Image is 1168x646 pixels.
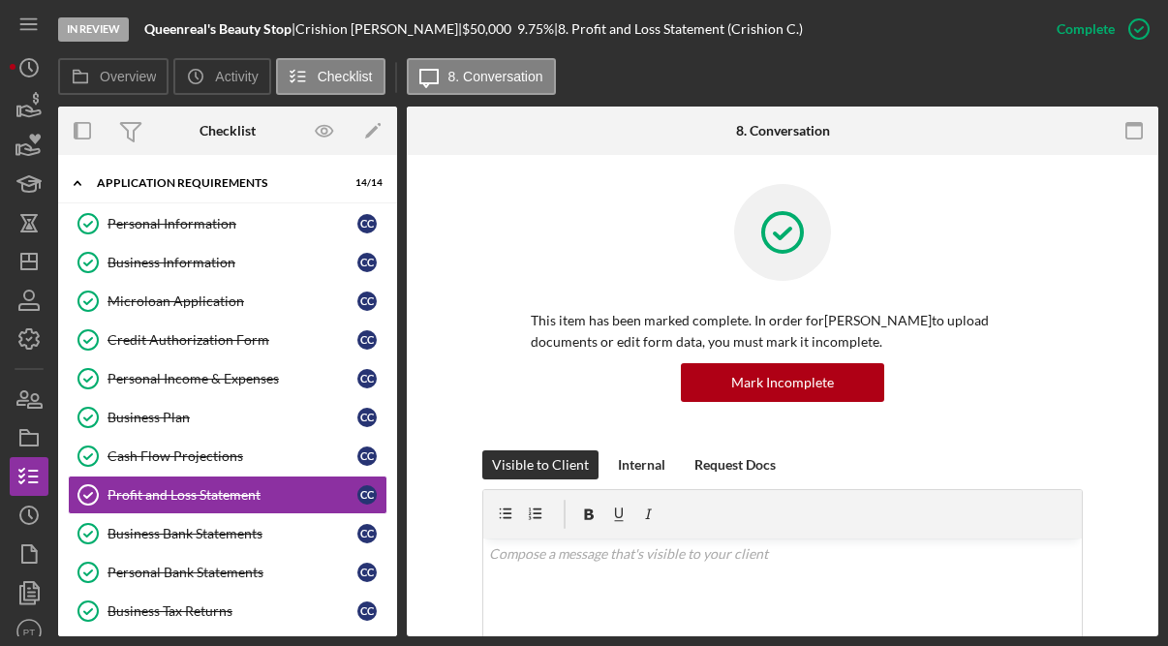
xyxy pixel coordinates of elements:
[108,603,357,619] div: Business Tax Returns
[1057,10,1115,48] div: Complete
[736,123,830,138] div: 8. Conversation
[58,17,129,42] div: In Review
[68,359,387,398] a: Personal Income & ExpensesCC
[68,514,387,553] a: Business Bank StatementsCC
[108,332,357,348] div: Credit Authorization Form
[1037,10,1158,48] button: Complete
[100,69,156,84] label: Overview
[357,524,377,543] div: C C
[357,253,377,272] div: C C
[357,330,377,350] div: C C
[68,553,387,592] a: Personal Bank StatementsCC
[681,363,884,402] button: Mark Incomplete
[482,450,599,479] button: Visible to Client
[357,446,377,466] div: C C
[144,21,295,37] div: |
[685,450,785,479] button: Request Docs
[694,450,776,479] div: Request Docs
[68,321,387,359] a: Credit Authorization FormCC
[108,448,357,464] div: Cash Flow Projections
[348,177,383,189] div: 14 / 14
[68,282,387,321] a: Microloan ApplicationCC
[108,565,357,580] div: Personal Bank Statements
[618,450,665,479] div: Internal
[357,601,377,621] div: C C
[68,476,387,514] a: Profit and Loss StatementCC
[1102,561,1149,607] iframe: Intercom live chat
[731,363,834,402] div: Mark Incomplete
[357,214,377,233] div: C C
[108,526,357,541] div: Business Bank Statements
[108,410,357,425] div: Business Plan
[492,450,589,479] div: Visible to Client
[68,437,387,476] a: Cash Flow ProjectionsCC
[295,21,462,37] div: Crishion [PERSON_NAME] |
[58,58,169,95] button: Overview
[108,216,357,231] div: Personal Information
[357,408,377,427] div: C C
[108,371,357,386] div: Personal Income & Expenses
[68,398,387,437] a: Business PlanCC
[144,20,292,37] b: Queenreal's Beauty Stop
[517,21,554,37] div: 9.75 %
[357,292,377,311] div: C C
[68,243,387,282] a: Business InformationCC
[531,310,1034,354] p: This item has been marked complete. In order for [PERSON_NAME] to upload documents or edit form d...
[97,177,334,189] div: APPLICATION REQUIREMENTS
[68,204,387,243] a: Personal InformationCC
[318,69,373,84] label: Checklist
[462,20,511,37] span: $50,000
[407,58,556,95] button: 8. Conversation
[357,563,377,582] div: C C
[215,69,258,84] label: Activity
[108,293,357,309] div: Microloan Application
[276,58,385,95] button: Checklist
[68,592,387,631] a: Business Tax ReturnsCC
[554,21,803,37] div: | 8. Profit and Loss Statement (Crishion C.)
[108,255,357,270] div: Business Information
[173,58,270,95] button: Activity
[200,123,256,138] div: Checklist
[23,627,35,637] text: PT
[357,485,377,505] div: C C
[608,450,675,479] button: Internal
[448,69,543,84] label: 8. Conversation
[357,369,377,388] div: C C
[108,487,357,503] div: Profit and Loss Statement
